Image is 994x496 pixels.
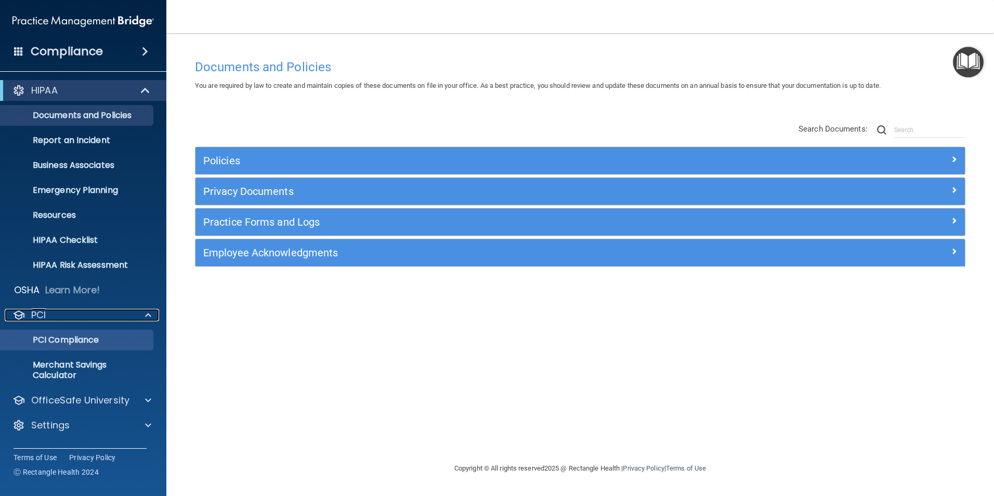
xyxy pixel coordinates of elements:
[623,464,664,472] a: Privacy Policy
[7,260,149,270] p: HIPAA Risk Assessment
[7,210,149,220] p: Resources
[31,394,129,407] p: OfficeSafe University
[7,135,149,146] p: Report an Incident
[203,186,765,197] h5: Privacy Documents
[877,125,886,135] img: ic-search.3b580494.png
[203,152,957,169] a: Policies
[7,235,149,245] p: HIPAA Checklist
[203,183,957,200] a: Privacy Documents
[12,309,151,321] a: PCI
[195,60,965,74] h4: Documents and Policies
[14,452,57,463] a: Terms of Use
[203,216,765,228] h5: Practice Forms and Logs
[14,284,40,296] p: OSHA
[666,464,706,472] a: Terms of Use
[203,155,765,166] h5: Policies
[953,47,984,77] button: Open Resource Center
[7,335,149,345] p: PCI Compliance
[69,452,116,463] a: Privacy Policy
[12,11,154,32] img: PMB logo
[203,244,957,261] a: Employee Acknowledgments
[7,110,149,121] p: Documents and Policies
[12,419,151,432] a: Settings
[894,122,965,138] input: Search
[7,160,149,171] p: Business Associates
[814,422,982,464] iframe: Drift Widget Chat Controller
[390,452,770,485] div: Copyright © All rights reserved 2025 @ Rectangle Health | |
[12,84,151,97] a: HIPAA
[195,82,881,89] span: You are required by law to create and maintain copies of these documents on file in your office. ...
[14,467,99,477] span: Ⓒ Rectangle Health 2024
[31,84,58,97] p: HIPAA
[7,185,149,195] p: Emergency Planning
[31,44,103,59] h4: Compliance
[12,394,151,407] a: OfficeSafe University
[31,419,70,432] p: Settings
[203,247,765,258] h5: Employee Acknowledgments
[799,124,868,134] span: Search Documents:
[31,309,46,321] p: PCI
[7,360,149,381] p: Merchant Savings Calculator
[45,284,100,296] p: Learn More!
[203,214,957,230] a: Practice Forms and Logs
